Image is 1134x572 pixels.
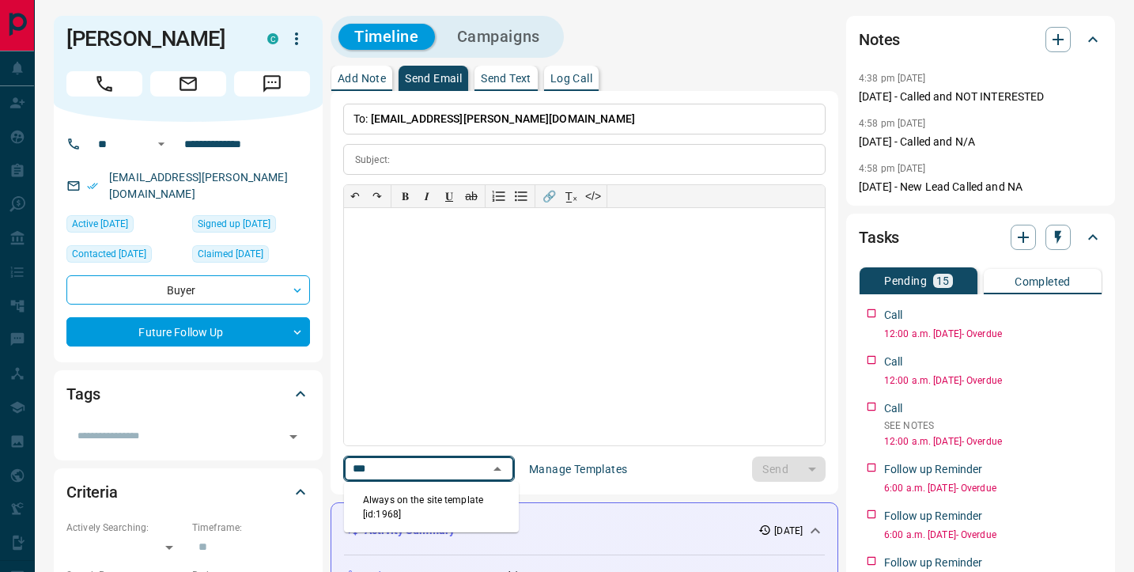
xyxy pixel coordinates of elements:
button: </> [582,185,604,207]
svg: Email Verified [87,180,98,191]
div: Criteria [66,473,310,511]
p: Send Email [405,73,462,84]
div: condos.ca [267,33,278,44]
p: 12:00 a.m. [DATE] - Overdue [884,327,1102,341]
li: Always on the site template [id:1968] [344,488,519,526]
s: ab [465,190,478,203]
button: ↶ [344,185,366,207]
p: Timeframe: [192,521,310,535]
a: [EMAIL_ADDRESS][PERSON_NAME][DOMAIN_NAME] [109,171,288,200]
div: Thu Jan 04 2024 [192,215,310,237]
p: Call [884,307,903,324]
div: Thu Jul 03 2025 [66,215,184,237]
button: Open [282,426,304,448]
p: Pending [884,275,927,286]
button: Manage Templates [520,456,637,482]
div: Tasks [859,218,1102,256]
button: Numbered list [488,185,510,207]
p: Add Note [338,73,386,84]
p: Actively Searching: [66,521,184,535]
p: Call [884,354,903,370]
p: 4:38 pm [DATE] [859,73,926,84]
button: Bullet list [510,185,532,207]
p: Subject: [355,153,390,167]
p: SEE NOTES [884,419,1102,433]
p: 15 [936,275,950,286]
p: 4:58 pm [DATE] [859,118,926,129]
p: 4:58 pm [DATE] [859,163,926,174]
h1: [PERSON_NAME] [66,26,244,51]
button: 𝑰 [416,185,438,207]
button: Timeline [338,24,435,50]
p: Completed [1015,276,1071,287]
span: Signed up [DATE] [198,216,270,232]
button: Open [152,134,171,153]
h2: Criteria [66,479,118,505]
button: ab [460,185,482,207]
p: [DATE] - Called and N/A [859,134,1102,150]
span: Contacted [DATE] [72,246,146,262]
div: Tags [66,375,310,413]
p: Log Call [550,73,592,84]
p: Follow up Reminder [884,461,982,478]
span: Claimed [DATE] [198,246,263,262]
p: Send Text [481,73,531,84]
h2: Notes [859,27,900,52]
div: Activity Summary[DATE] [344,516,825,545]
p: To: [343,104,826,134]
div: split button [752,456,826,482]
span: Message [234,71,310,97]
div: Thu Jan 04 2024 [192,245,310,267]
div: Buyer [66,275,310,305]
span: [EMAIL_ADDRESS][PERSON_NAME][DOMAIN_NAME] [371,112,635,125]
p: 12:00 a.m. [DATE] - Overdue [884,434,1102,449]
button: Campaigns [441,24,556,50]
div: Notes [859,21,1102,59]
button: T̲ₓ [560,185,582,207]
button: Close [486,458,508,480]
button: 𝐁 [394,185,416,207]
button: 🔗 [538,185,560,207]
span: 𝐔 [445,190,453,203]
button: ↷ [366,185,388,207]
p: 6:00 a.m. [DATE] - Overdue [884,481,1102,495]
div: Future Follow Up [66,317,310,347]
span: Active [DATE] [72,216,128,232]
p: [DATE] - Called and NOT INTERESTED [859,89,1102,105]
p: [DATE] [774,524,803,538]
span: Email [150,71,226,97]
h2: Tags [66,381,100,407]
button: 𝐔 [438,185,460,207]
p: 6:00 a.m. [DATE] - Overdue [884,528,1102,542]
div: Wed Jul 23 2025 [66,245,184,267]
span: Call [66,71,142,97]
p: 12:00 a.m. [DATE] - Overdue [884,373,1102,388]
p: Follow up Reminder [884,555,982,571]
p: Call [884,400,903,417]
p: [DATE] - New Lead Called and NA [859,179,1102,195]
p: Follow up Reminder [884,508,982,525]
h2: Tasks [859,225,899,250]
